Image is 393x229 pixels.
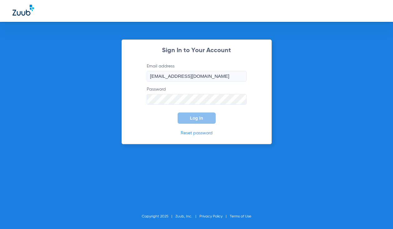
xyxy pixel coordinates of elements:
[12,5,34,16] img: Zuub Logo
[190,116,203,121] span: Log In
[175,213,199,220] li: Zuub, Inc.
[199,215,223,218] a: Privacy Policy
[178,112,216,124] button: Log In
[181,131,213,135] a: Reset password
[147,86,247,105] label: Password
[147,71,247,82] input: Email address
[142,213,175,220] li: Copyright 2025
[137,47,256,54] h2: Sign In to Your Account
[230,215,251,218] a: Terms of Use
[362,199,393,229] iframe: Chat Widget
[147,94,247,105] input: Password
[147,63,247,82] label: Email address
